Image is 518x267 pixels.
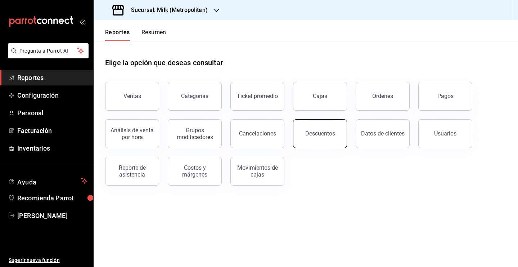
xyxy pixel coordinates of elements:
div: Movimientos de cajas [235,164,280,178]
button: Categorías [168,82,222,111]
div: Ventas [123,93,141,99]
div: navigation tabs [105,29,166,41]
button: Datos de clientes [356,119,410,148]
span: Ayuda [17,177,78,185]
div: Órdenes [372,93,393,99]
button: Órdenes [356,82,410,111]
div: Análisis de venta por hora [110,127,154,141]
button: Pregunta a Parrot AI [8,43,89,58]
span: Personal [17,108,87,118]
span: [PERSON_NAME] [17,211,87,221]
button: Descuentos [293,119,347,148]
a: Pregunta a Parrot AI [5,52,89,60]
h1: Elige la opción que deseas consultar [105,57,223,68]
h3: Sucursal: Milk (Metropolitan) [125,6,208,14]
button: open_drawer_menu [79,19,85,25]
button: Costos y márgenes [168,157,222,186]
span: Configuración [17,90,87,100]
div: Datos de clientes [361,130,405,137]
button: Usuarios [418,119,472,148]
span: Facturación [17,126,87,135]
button: Reporte de asistencia [105,157,159,186]
button: Cancelaciones [230,119,284,148]
div: Pagos [437,93,454,99]
div: Grupos modificadores [172,127,217,141]
div: Usuarios [434,130,456,137]
span: Pregunta a Parrot AI [19,47,77,55]
span: Inventarios [17,143,87,153]
div: Categorías [181,93,208,99]
div: Ticket promedio [237,93,278,99]
button: Movimientos de cajas [230,157,284,186]
button: Análisis de venta por hora [105,119,159,148]
div: Costos y márgenes [172,164,217,178]
button: Resumen [141,29,166,41]
span: Recomienda Parrot [17,193,87,203]
div: Cancelaciones [239,130,276,137]
button: Pagos [418,82,472,111]
button: Reportes [105,29,130,41]
span: Sugerir nueva función [9,257,87,264]
button: Grupos modificadores [168,119,222,148]
div: Cajas [313,93,327,99]
button: Cajas [293,82,347,111]
button: Ventas [105,82,159,111]
button: Ticket promedio [230,82,284,111]
div: Descuentos [305,130,335,137]
div: Reporte de asistencia [110,164,154,178]
span: Reportes [17,73,87,83]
